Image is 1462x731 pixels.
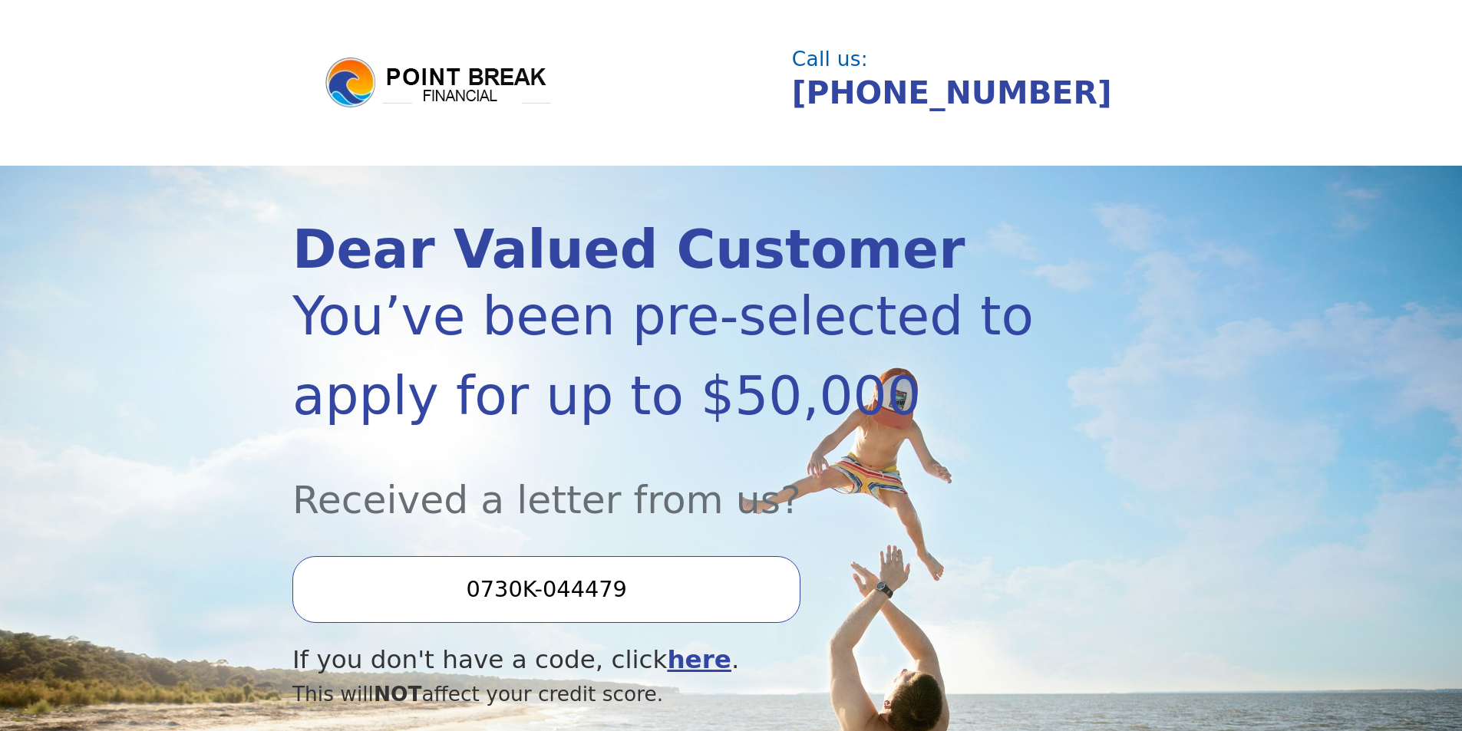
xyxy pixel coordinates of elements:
div: Received a letter from us? [292,436,1038,528]
div: You’ve been pre-selected to apply for up to $50,000 [292,276,1038,436]
span: NOT [374,682,422,706]
div: Call us: [792,49,1157,69]
a: [PHONE_NUMBER] [792,74,1112,111]
div: If you don't have a code, click . [292,641,1038,679]
img: logo.png [323,55,553,110]
a: here [667,645,731,674]
input: Enter your Offer Code: [292,556,800,622]
div: Dear Valued Customer [292,223,1038,276]
div: This will affect your credit score. [292,679,1038,710]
